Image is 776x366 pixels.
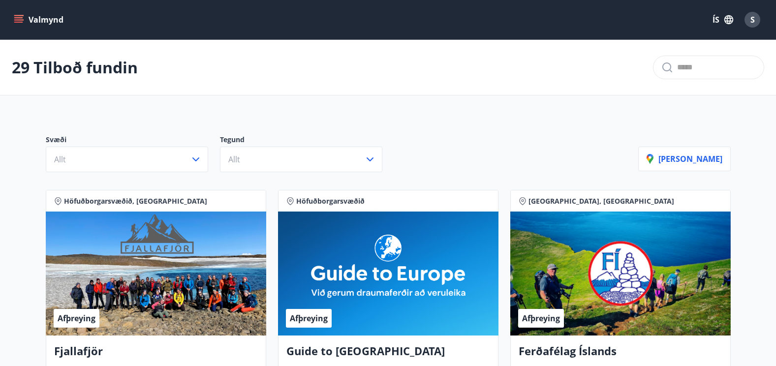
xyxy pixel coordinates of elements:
[220,135,394,147] p: Tegund
[750,14,755,25] span: S
[638,147,731,171] button: [PERSON_NAME]
[290,313,328,324] span: Afþreying
[519,343,722,366] h4: Ferðafélag Íslands
[220,147,382,172] button: Allt
[228,154,240,165] span: Allt
[707,11,739,29] button: ÍS
[528,196,674,206] span: [GEOGRAPHIC_DATA], [GEOGRAPHIC_DATA]
[54,343,258,366] h4: Fjallafjör
[46,147,208,172] button: Allt
[46,135,220,147] p: Svæði
[54,154,66,165] span: Allt
[12,11,67,29] button: menu
[647,153,722,164] p: [PERSON_NAME]
[286,343,490,366] h4: Guide to [GEOGRAPHIC_DATA]
[12,57,138,78] p: 29 Tilboð fundin
[296,196,365,206] span: Höfuðborgarsvæðið
[64,196,207,206] span: Höfuðborgarsvæðið, [GEOGRAPHIC_DATA]
[522,313,560,324] span: Afþreying
[741,8,764,31] button: S
[58,313,95,324] span: Afþreying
